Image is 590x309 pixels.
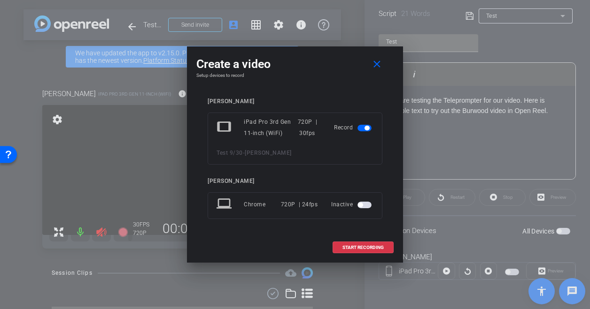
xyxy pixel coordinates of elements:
h4: Setup devices to record [196,73,394,78]
span: - [243,150,245,156]
mat-icon: tablet [217,119,233,136]
button: START RECORDING [333,241,394,253]
div: [PERSON_NAME] [208,98,382,105]
span: START RECORDING [342,245,384,250]
div: Chrome [244,196,281,213]
div: 720P | 24fps [281,196,318,213]
div: iPad Pro 3rd Gen 11-inch (WiFi) [244,116,298,139]
div: 720P | 30fps [298,116,320,139]
div: Create a video [196,56,394,73]
mat-icon: laptop [217,196,233,213]
span: [PERSON_NAME] [245,150,292,156]
div: [PERSON_NAME] [208,178,382,185]
span: Test 9/30 [217,150,243,156]
mat-icon: close [371,59,383,70]
div: Inactive [331,196,373,213]
div: Record [334,116,373,139]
